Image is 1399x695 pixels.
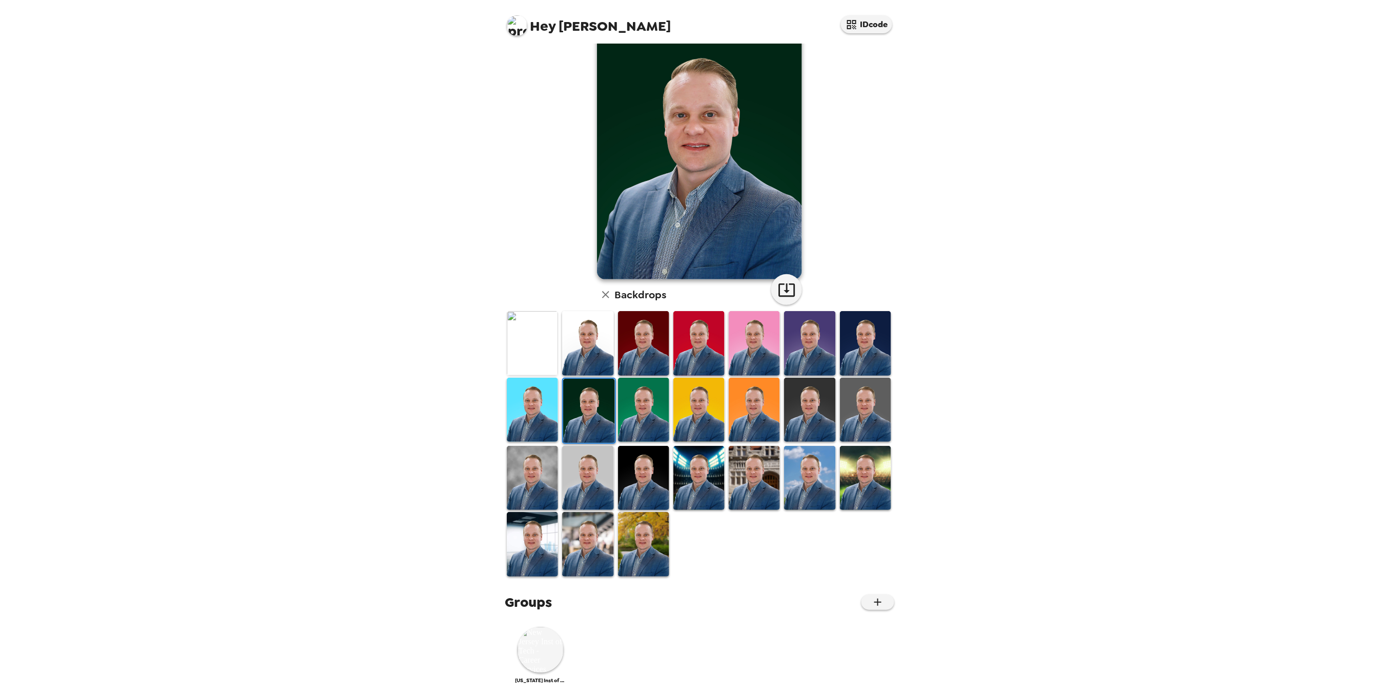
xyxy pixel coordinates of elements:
[515,677,566,684] span: [US_STATE] Inst of Tech - Career Services
[505,593,552,611] span: Groups
[597,23,802,279] img: user
[841,15,892,33] button: IDcode
[507,311,558,375] img: Original
[507,10,671,33] span: [PERSON_NAME]
[507,15,527,36] img: profile pic
[614,287,666,303] h6: Backdrops
[518,627,564,673] img: New Jersey Inst of Tech - Career Services
[530,17,556,35] span: Hey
